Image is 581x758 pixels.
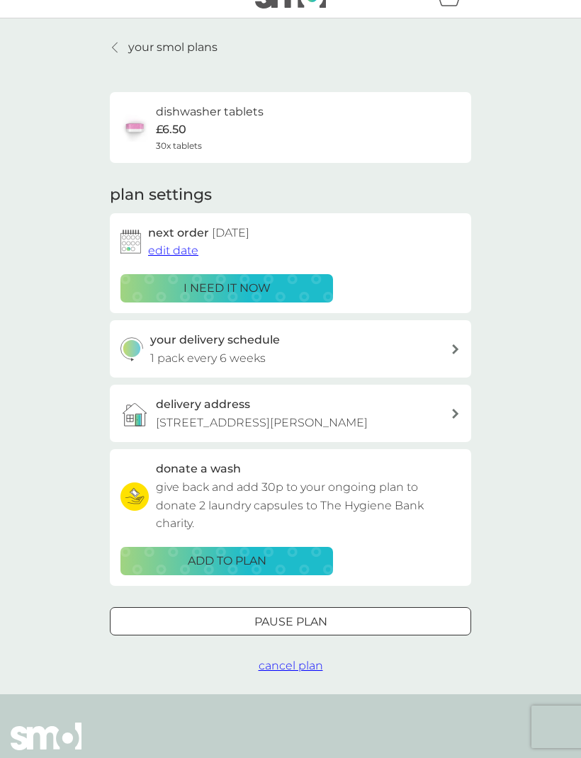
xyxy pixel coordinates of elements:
img: dishwasher tablets [120,113,149,142]
button: i need it now [120,274,333,302]
span: edit date [148,244,198,257]
span: [DATE] [212,226,249,239]
h3: donate a wash [156,460,241,478]
h3: delivery address [156,395,250,414]
p: 1 pack every 6 weeks [150,349,266,368]
span: cancel plan [259,659,323,672]
p: your smol plans [128,38,218,57]
button: Pause plan [110,607,471,635]
p: [STREET_ADDRESS][PERSON_NAME] [156,414,368,432]
h2: plan settings [110,184,212,206]
p: Pause plan [254,613,327,631]
button: cancel plan [259,657,323,675]
button: your delivery schedule1 pack every 6 weeks [110,320,471,378]
button: ADD TO PLAN [120,547,333,575]
a: delivery address[STREET_ADDRESS][PERSON_NAME] [110,385,471,442]
p: ADD TO PLAN [188,552,266,570]
h2: next order [148,224,249,242]
h3: your delivery schedule [150,331,280,349]
p: £6.50 [156,120,186,139]
button: edit date [148,242,198,260]
a: your smol plans [110,38,218,57]
span: 30x tablets [156,139,202,152]
p: i need it now [184,279,271,298]
h6: dishwasher tablets [156,103,264,121]
p: give back and add 30p to your ongoing plan to donate 2 laundry capsules to The Hygiene Bank charity. [156,478,461,533]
